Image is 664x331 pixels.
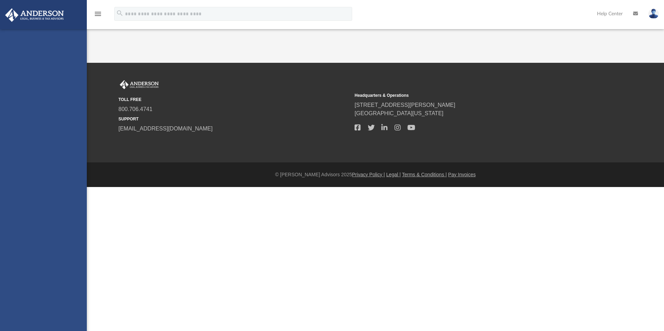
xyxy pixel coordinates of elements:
a: Legal | [386,172,401,177]
a: Pay Invoices [448,172,475,177]
a: [GEOGRAPHIC_DATA][US_STATE] [355,110,443,116]
a: [STREET_ADDRESS][PERSON_NAME] [355,102,455,108]
img: Anderson Advisors Platinum Portal [3,8,66,22]
img: Anderson Advisors Platinum Portal [118,80,160,89]
a: Privacy Policy | [352,172,385,177]
a: [EMAIL_ADDRESS][DOMAIN_NAME] [118,126,213,131]
i: menu [94,10,102,18]
small: Headquarters & Operations [355,92,586,99]
div: © [PERSON_NAME] Advisors 2025 [87,171,664,178]
small: SUPPORT [118,116,350,122]
img: User Pic [648,9,659,19]
a: Terms & Conditions | [402,172,447,177]
small: TOLL FREE [118,96,350,103]
a: 800.706.4741 [118,106,152,112]
i: search [116,9,124,17]
a: menu [94,13,102,18]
